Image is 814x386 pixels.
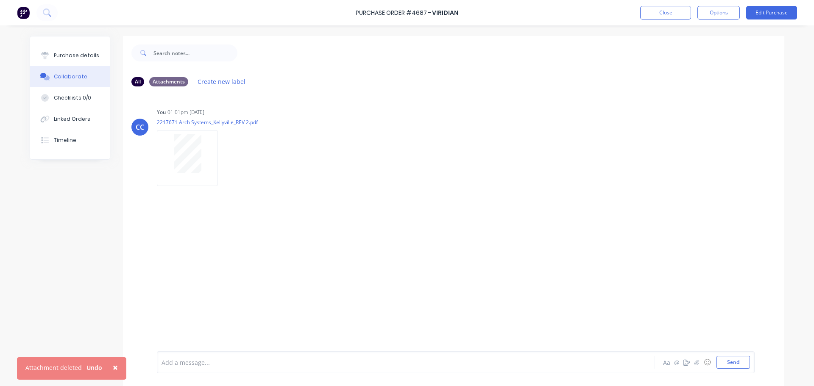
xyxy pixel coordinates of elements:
[82,361,107,374] button: Undo
[30,130,110,151] button: Timeline
[153,44,237,61] input: Search notes...
[131,77,144,86] div: All
[661,357,672,367] button: Aa
[54,73,87,81] div: Collaborate
[716,356,750,369] button: Send
[104,357,126,378] button: Close
[30,45,110,66] button: Purchase details
[54,52,99,59] div: Purchase details
[54,94,91,102] div: Checklists 0/0
[25,363,82,372] div: Attachment deleted
[113,361,118,373] span: ×
[702,357,712,367] button: ☺
[672,357,682,367] button: @
[356,8,431,17] div: Purchase Order #4687 -
[54,136,76,144] div: Timeline
[157,119,258,126] p: 2217671 Arch Systems_Kellyville_REV 2.pdf
[697,6,740,19] button: Options
[640,6,691,19] button: Close
[30,66,110,87] button: Collaborate
[17,6,30,19] img: Factory
[30,87,110,108] button: Checklists 0/0
[30,108,110,130] button: Linked Orders
[54,115,90,123] div: Linked Orders
[193,76,250,87] button: Create new label
[746,6,797,19] button: Edit Purchase
[136,122,144,132] div: CC
[157,108,166,116] div: You
[432,8,458,17] div: Viridian
[167,108,204,116] div: 01:01pm [DATE]
[149,77,188,86] div: Attachments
